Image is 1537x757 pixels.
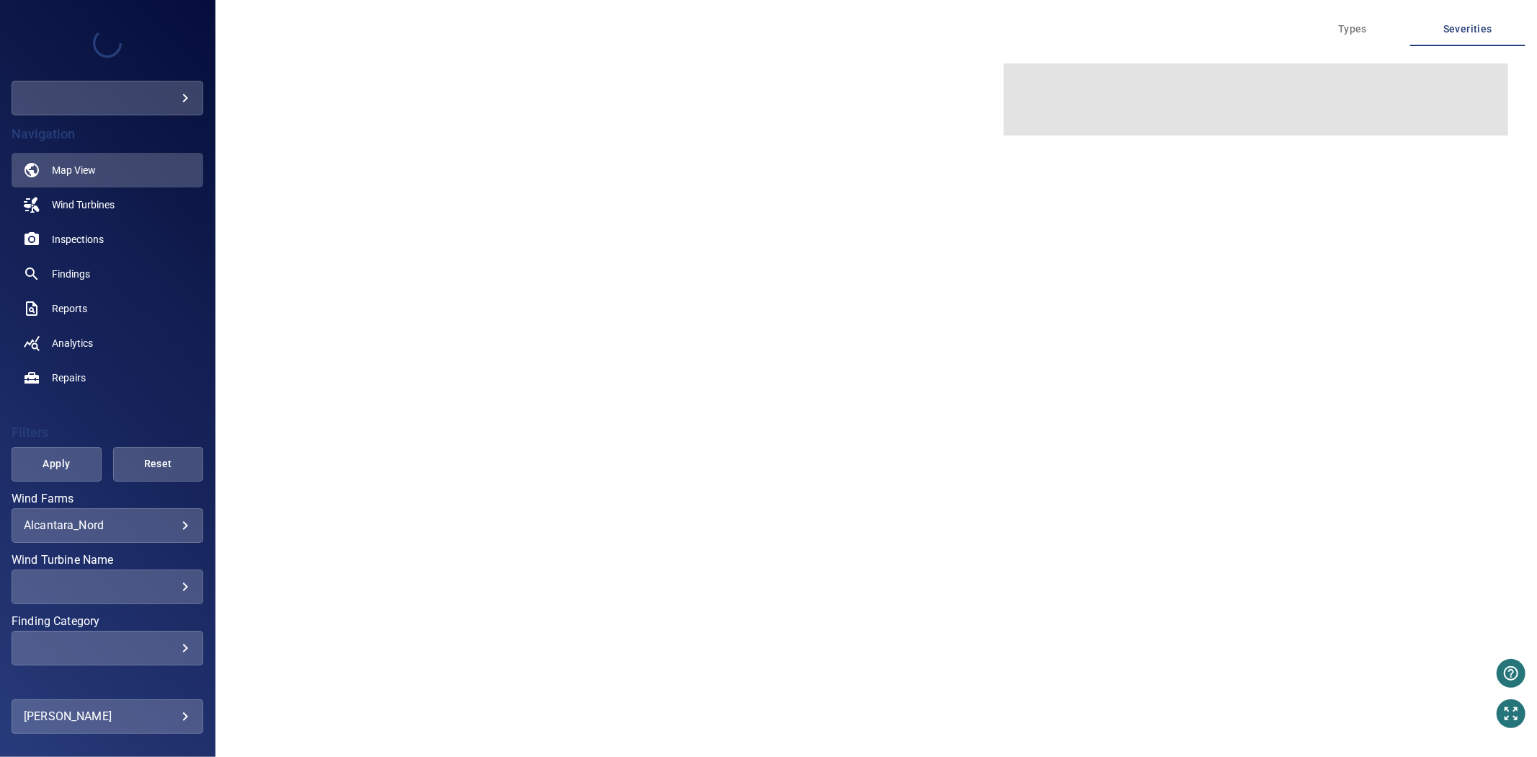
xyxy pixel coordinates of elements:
div: Wind Farms [12,508,203,543]
button: Apply [12,447,102,482]
span: Repairs [52,371,86,385]
span: Reports [52,301,87,316]
h4: Filters [12,425,203,440]
div: comantursiemensserviceitaly [12,81,203,115]
a: windturbines noActive [12,187,203,222]
h4: Navigation [12,127,203,141]
a: inspections noActive [12,222,203,257]
span: Wind Turbines [52,198,115,212]
label: Finding Category [12,616,203,627]
a: analytics noActive [12,326,203,360]
button: Reset [113,447,203,482]
a: repairs noActive [12,360,203,395]
a: map active [12,153,203,187]
span: Findings [52,267,90,281]
div: Finding Category [12,631,203,665]
div: Alcantara_Nord [24,518,191,532]
span: Apply [30,455,84,473]
a: findings noActive [12,257,203,291]
span: Types [1304,20,1402,38]
label: Wind Farms [12,493,203,505]
span: Inspections [52,232,104,247]
span: Analytics [52,336,93,350]
span: Reset [131,455,185,473]
div: [PERSON_NAME] [24,705,191,728]
span: Severities [1419,20,1517,38]
span: Map View [52,163,96,177]
label: Wind Turbine Name [12,554,203,566]
a: reports noActive [12,291,203,326]
div: Wind Turbine Name [12,570,203,604]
